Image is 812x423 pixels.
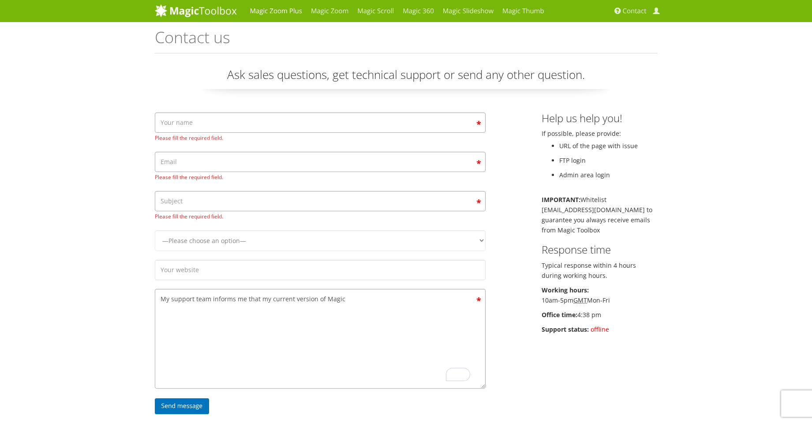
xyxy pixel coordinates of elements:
[542,286,589,294] b: Working hours:
[535,112,664,339] div: If possible, please provide:
[542,311,577,319] b: Office time:
[155,398,210,414] input: Send message
[573,296,587,304] acronym: Greenwich Mean Time
[155,112,486,133] input: Your name
[559,141,658,151] li: URL of the page with issue
[155,67,658,89] p: Ask sales questions, get technical support or send any other question.
[623,7,647,15] span: Contact
[542,310,658,320] p: 4:38 pm
[155,152,486,172] input: Email
[542,285,658,305] p: 10am-5pm Mon-Fri
[155,172,486,182] span: Please fill the required field.
[542,325,589,333] b: Support status:
[542,244,658,255] h3: Response time
[155,260,486,280] input: Your website
[155,191,486,211] input: Subject
[559,155,658,165] li: FTP login
[542,195,580,204] b: IMPORTANT:
[155,112,486,419] form: Contact form
[591,325,609,333] span: offline
[155,211,486,221] span: Please fill the required field.
[559,170,658,180] li: Admin area login
[542,195,658,235] p: Whitelist [EMAIL_ADDRESS][DOMAIN_NAME] to guarantee you always receive emails from Magic Toolbox
[155,133,486,143] span: Please fill the required field.
[155,289,486,389] textarea: To enrich screen reader interactions, please activate Accessibility in Grammarly extension settings
[155,4,237,17] img: MagicToolbox.com - Image tools for your website
[155,29,658,53] h1: Contact us
[542,112,658,124] h3: Help us help you!
[542,260,658,281] p: Typical response within 4 hours during working hours.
